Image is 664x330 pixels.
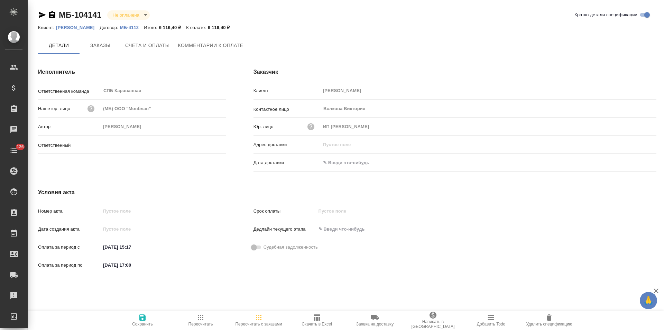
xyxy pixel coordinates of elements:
[125,41,170,50] span: Счета и оплаты
[48,11,56,19] button: Скопировать ссылку
[253,123,274,130] p: Юр. лицо
[38,188,441,197] h4: Условия акта
[321,140,656,150] input: Пустое поле
[2,142,26,159] a: 126
[208,25,235,30] p: 6 116,40 ₽
[107,10,150,20] div: Не оплачена
[253,208,316,215] p: Срок оплаты
[159,25,186,30] p: 6 116,40 ₽
[253,141,321,148] p: Адрес доставки
[101,206,226,216] input: Пустое поле
[120,24,144,30] a: МБ-4112
[253,106,321,113] p: Контактное лицо
[38,88,101,95] p: Ответственная команда
[120,25,144,30] p: МБ-4112
[101,242,161,252] input: ✎ Введи что-нибудь
[253,159,321,166] p: Дата доставки
[321,122,656,132] input: Пустое поле
[574,11,637,18] span: Кратко детали спецификации
[38,11,46,19] button: Скопировать ссылку для ЯМессенджера
[38,105,70,112] p: Наше юр. лицо
[38,208,101,215] p: Номер акта
[253,87,321,94] p: Клиент
[253,68,656,76] h4: Заказчик
[38,142,101,149] p: Ответственный
[38,226,101,233] p: Дата создания акта
[101,224,161,234] input: Пустое поле
[56,24,100,30] a: [PERSON_NAME]
[316,206,377,216] input: Пустое поле
[38,262,101,269] p: Оплата за период по
[101,122,226,132] input: Пустое поле
[38,68,226,76] h4: Исполнитель
[186,25,208,30] p: К оплате:
[100,25,120,30] p: Договор:
[321,158,381,168] input: ✎ Введи что-нибудь
[12,143,28,150] span: 126
[643,293,654,308] span: 🙏
[84,41,117,50] span: Заказы
[222,144,223,145] button: Open
[316,224,377,234] input: ✎ Введи что-нибудь
[42,41,75,50] span: Детали
[253,226,316,233] p: Дедлайн текущего этапа
[38,25,56,30] p: Клиент:
[101,104,226,114] input: Пустое поле
[640,292,657,309] button: 🙏
[144,25,159,30] p: Итого:
[111,12,141,18] button: Не оплачена
[101,260,161,270] input: ✎ Введи что-нибудь
[38,244,101,251] p: Оплата за период с
[59,10,102,19] a: МБ-104141
[264,244,318,251] span: Судебная задолженность
[56,25,100,30] p: [PERSON_NAME]
[38,123,101,130] p: Автор
[178,41,243,50] span: Комментарии к оплате
[321,86,656,96] input: Пустое поле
